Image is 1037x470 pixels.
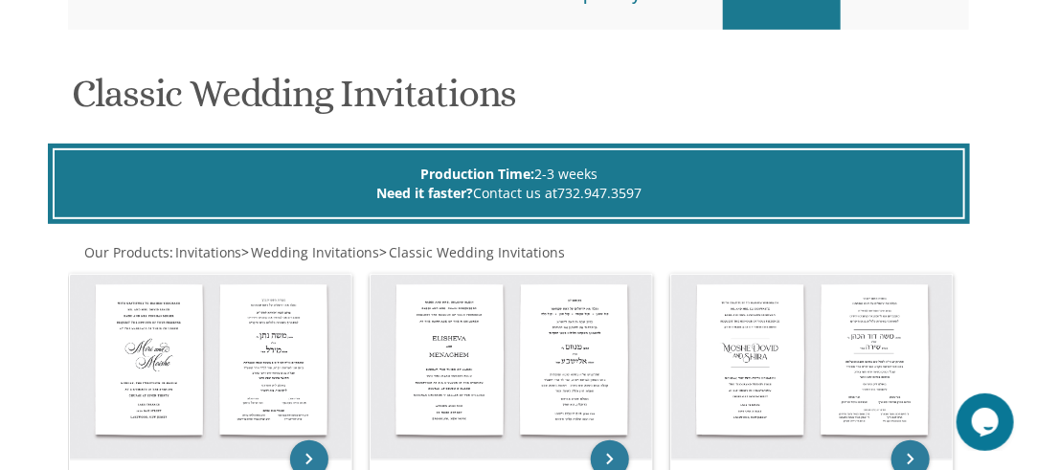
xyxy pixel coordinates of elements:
[420,165,534,183] span: Production Time:
[175,243,242,261] span: Invitations
[671,275,953,459] img: Wedding Invitation Style 3
[252,243,380,261] span: Wedding Invitations
[380,243,566,261] span: >
[390,243,566,261] span: Classic Wedding Invitations
[68,243,970,262] div: :
[376,184,473,202] span: Need it faster?
[557,184,642,202] a: 732.947.3597
[53,148,966,219] div: 2-3 weeks Contact us at
[70,275,351,459] img: Wedding Invitation Style 1
[957,393,1018,451] iframe: chat widget
[82,243,169,261] a: Our Products
[371,275,652,459] img: Wedding Invitation Style 2
[388,243,566,261] a: Classic Wedding Invitations
[72,73,966,129] h1: Classic Wedding Invitations
[242,243,380,261] span: >
[250,243,380,261] a: Wedding Invitations
[173,243,242,261] a: Invitations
